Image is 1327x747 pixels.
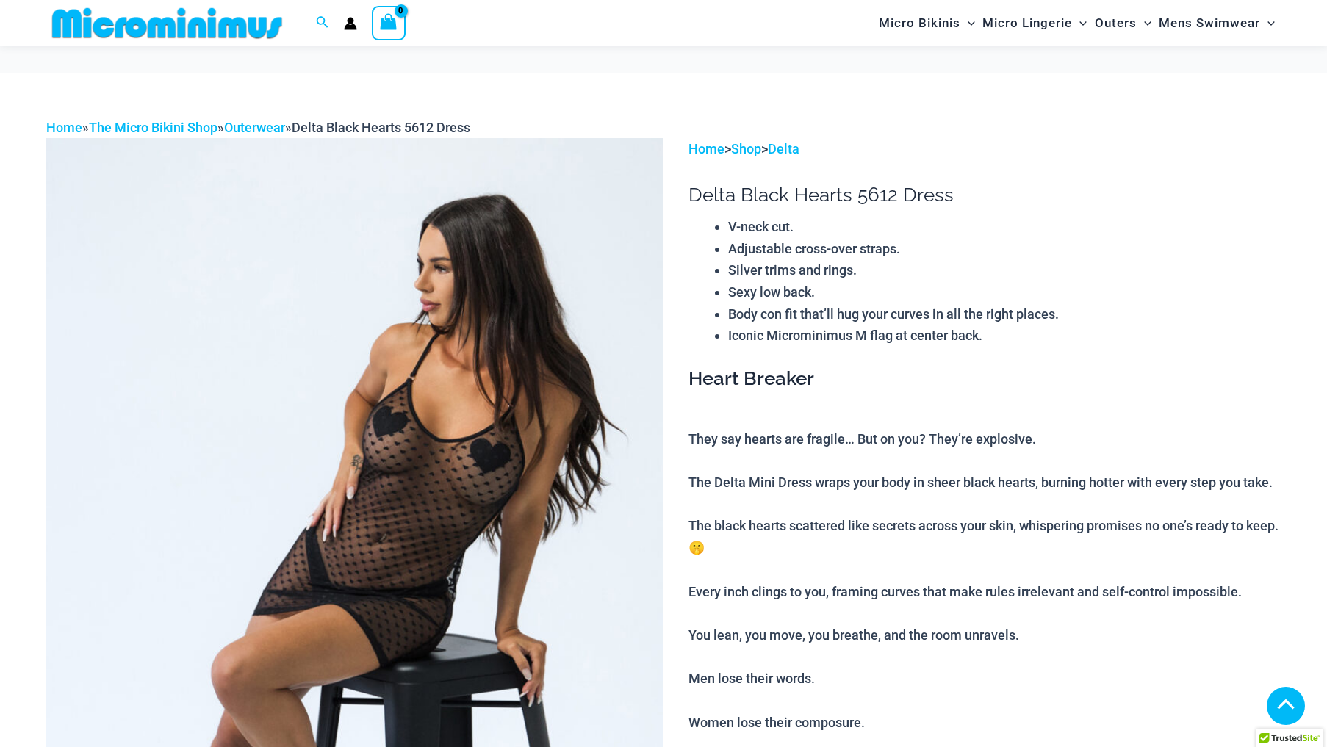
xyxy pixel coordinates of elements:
[1091,4,1155,42] a: OutersMenu ToggleMenu Toggle
[728,259,1281,281] li: Silver trims and rings.
[728,303,1281,325] li: Body con fit that’ll hug your curves in all the right places.
[292,120,470,135] span: Delta Black Hearts 5612 Dress
[688,138,1281,160] p: > >
[344,17,357,30] a: Account icon link
[728,325,1281,347] li: Iconic Microminimus M flag at center back.
[731,141,761,156] a: Shop
[688,184,1281,206] h1: Delta Black Hearts 5612 Dress
[1155,4,1279,42] a: Mens SwimwearMenu ToggleMenu Toggle
[728,238,1281,260] li: Adjustable cross-over straps.
[224,120,285,135] a: Outerwear
[873,2,1281,44] nav: Site Navigation
[728,216,1281,238] li: V-neck cut.
[1137,4,1151,42] span: Menu Toggle
[1095,4,1137,42] span: Outers
[979,4,1090,42] a: Micro LingerieMenu ToggleMenu Toggle
[728,281,1281,303] li: Sexy low back.
[1159,4,1260,42] span: Mens Swimwear
[46,120,82,135] a: Home
[875,4,979,42] a: Micro BikinisMenu ToggleMenu Toggle
[46,120,470,135] span: » » »
[372,6,406,40] a: View Shopping Cart, empty
[1260,4,1275,42] span: Menu Toggle
[89,120,217,135] a: The Micro Bikini Shop
[46,7,288,40] img: MM SHOP LOGO FLAT
[688,141,724,156] a: Home
[688,367,1281,391] h3: Heart Breaker
[960,4,975,42] span: Menu Toggle
[768,141,799,156] a: Delta
[1072,4,1087,42] span: Menu Toggle
[316,14,329,32] a: Search icon link
[879,4,960,42] span: Micro Bikinis
[982,4,1072,42] span: Micro Lingerie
